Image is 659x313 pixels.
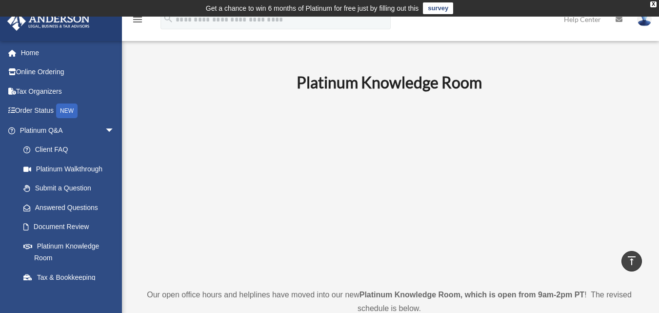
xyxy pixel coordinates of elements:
div: Get a chance to win 6 months of Platinum for free just by filling out this [206,2,419,14]
a: Order StatusNEW [7,101,129,121]
div: close [650,1,657,7]
b: Platinum Knowledge Room [297,73,482,92]
a: Client FAQ [14,140,129,160]
a: Tax & Bookkeeping Packages [14,268,129,299]
img: User Pic [637,12,652,26]
a: Submit a Question [14,179,129,198]
div: NEW [56,104,78,118]
a: Answered Questions [14,198,129,217]
i: search [163,13,174,24]
a: Platinum Walkthrough [14,159,129,179]
a: Tax Organizers [7,82,129,101]
a: Home [7,43,129,63]
img: Anderson Advisors Platinum Portal [4,12,93,31]
iframe: 231110_Toby_KnowledgeRoom [243,105,536,270]
a: Platinum Q&Aarrow_drop_down [7,121,129,140]
a: Platinum Knowledge Room [14,236,124,268]
a: Online Ordering [7,63,129,82]
strong: Platinum Knowledge Room, which is open from 9am-2pm PT [359,291,584,299]
i: menu [132,14,143,25]
a: survey [423,2,453,14]
a: menu [132,17,143,25]
i: vertical_align_top [626,255,638,267]
a: vertical_align_top [621,251,642,271]
span: arrow_drop_down [105,121,124,141]
a: Document Review [14,217,129,237]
